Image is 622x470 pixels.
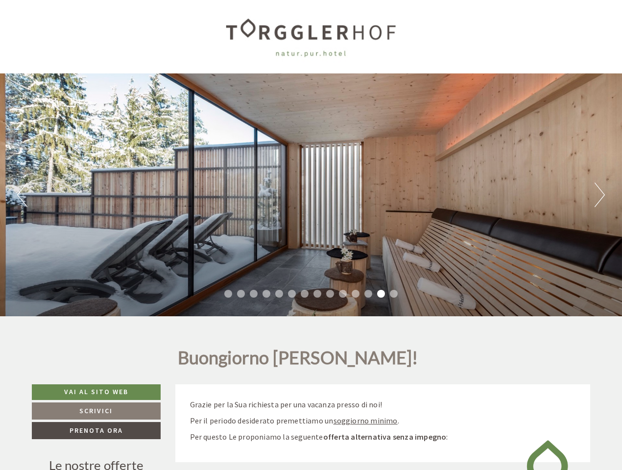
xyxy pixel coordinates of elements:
[8,27,153,57] div: Buon giorno, come possiamo aiutarla?
[336,258,386,275] button: Invia
[334,416,398,425] u: soggiorno minimo
[595,183,605,207] button: Next
[15,48,148,55] small: 05:56
[15,29,148,37] div: [GEOGRAPHIC_DATA]
[190,415,576,426] p: Per il periodo desiderato premettiamo un .
[178,348,418,373] h1: Buongiorno [PERSON_NAME]!
[190,399,576,410] p: Grazie per la Sua richiesta per una vacanza presso di noi!
[32,422,161,439] a: Prenota ora
[32,402,161,420] a: Scrivici
[190,431,576,443] p: Per questo Le proponiamo la seguente :
[17,183,27,207] button: Previous
[174,8,212,24] div: lunedì
[32,384,161,400] a: Vai al sito web
[323,432,447,442] strong: offerta alternativa senza impegno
